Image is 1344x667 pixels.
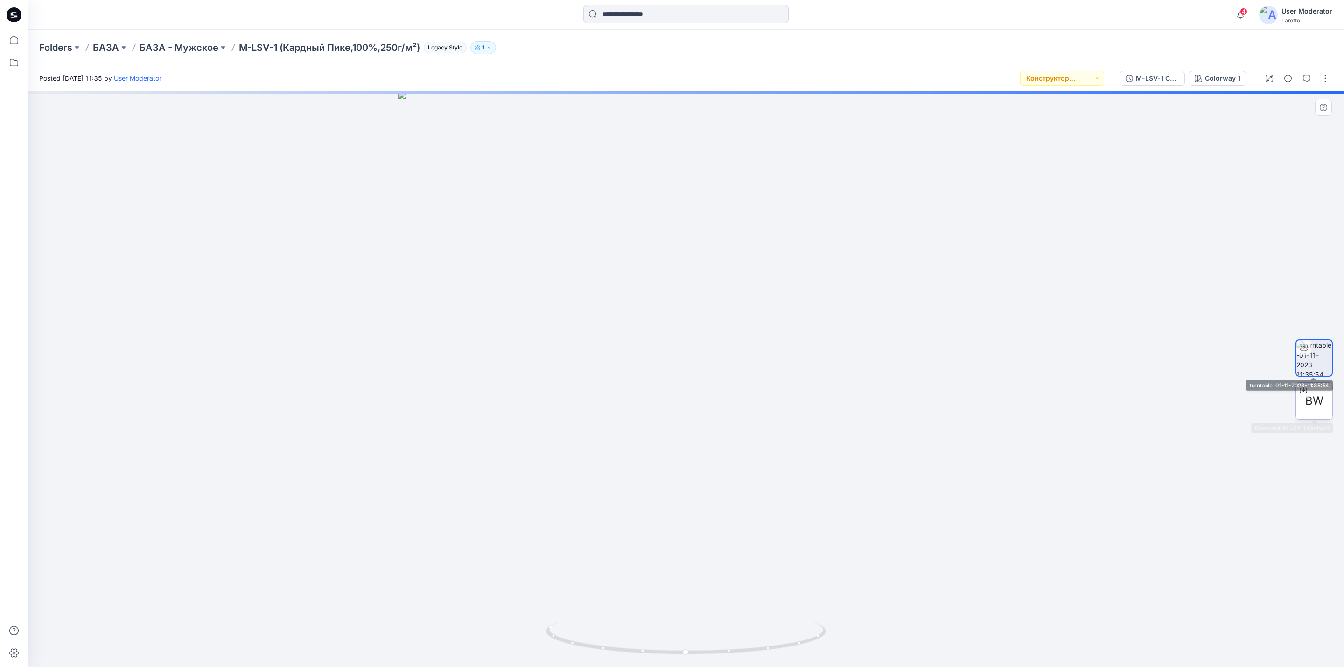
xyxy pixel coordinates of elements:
p: M-LSV-1 (Кардный Пике,100%,250г/м²) [239,41,420,54]
span: BW [1305,393,1323,409]
div: M-LSV-1 Свитшот [1136,73,1179,84]
span: Legacy Style [424,42,467,53]
div: Colorway 1 [1205,73,1240,84]
button: Legacy Style [420,41,467,54]
span: Posted [DATE] 11:35 by [39,73,161,83]
a: БАЗА [93,41,119,54]
a: User Moderator [114,74,161,82]
div: Laretto [1281,17,1332,24]
p: 1 [482,42,484,53]
span: 4 [1240,8,1247,15]
a: Folders [39,41,72,54]
img: avatar [1259,6,1278,24]
img: turntable-01-11-2023-11:35:54 [1296,340,1332,376]
button: M-LSV-1 Свитшот [1120,71,1185,86]
button: 1 [470,41,496,54]
div: User Moderator [1281,6,1332,17]
button: Colorway 1 [1189,71,1246,86]
button: Details [1281,71,1295,86]
a: БАЗА - Мужское [140,41,218,54]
